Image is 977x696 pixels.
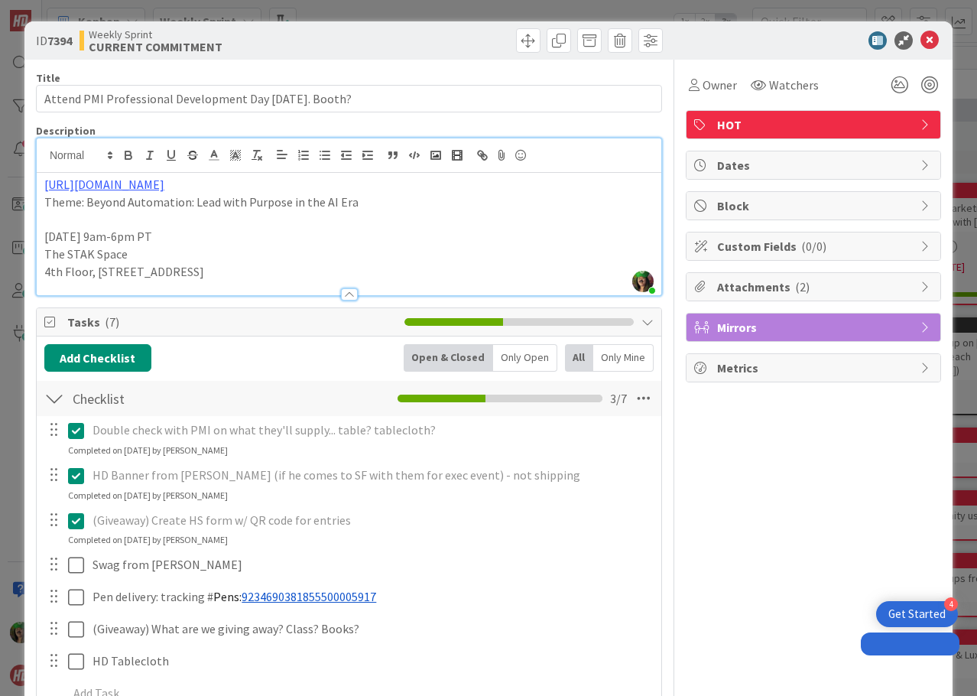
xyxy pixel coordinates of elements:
span: Attachments [717,278,913,296]
span: Custom Fields [717,237,913,255]
div: Completed on [DATE] by [PERSON_NAME] [68,489,228,502]
div: Only Open [493,344,557,372]
p: The STAK Space [44,246,654,263]
label: Title [36,71,60,85]
span: ( 0/0 ) [801,239,826,254]
p: HD Tablecloth [93,652,651,670]
span: ID [36,31,72,50]
span: Description [36,124,96,138]
p: (Giveaway) Create HS form w/ QR code for entries [93,512,651,529]
span: Metrics [717,359,913,377]
span: Mirrors [717,318,913,337]
div: Completed on [DATE] by [PERSON_NAME] [68,533,228,547]
span: Watchers [769,76,819,94]
p: HD Banner from [PERSON_NAME] (if he comes to SF with them for exec event) - not shipping [93,467,651,484]
img: zMbp8UmSkcuFrGHA6WMwLokxENeDinhm.jpg [632,271,654,292]
div: Only Mine [593,344,654,372]
span: Weekly Sprint [89,28,222,41]
div: All [565,344,593,372]
p: Swag from [PERSON_NAME] [93,556,651,574]
input: type card name here... [36,85,662,112]
span: HOT [717,115,913,134]
p: [DATE] 9am-6pm PT [44,228,654,246]
div: 4 [944,597,958,611]
div: Completed on [DATE] by [PERSON_NAME] [68,444,228,457]
span: ( 2 ) [795,279,810,294]
span: 3 / 7 [610,389,627,408]
span: ( 7 ) [105,314,119,330]
span: Dates [717,156,913,174]
span: Tasks [67,313,397,331]
b: CURRENT COMMITMENT [89,41,222,53]
a: 9234690381855500005917 [242,589,376,604]
p: 4th Floor, [STREET_ADDRESS] [44,263,654,281]
span: Pens: [213,589,242,604]
span: Block [717,197,913,215]
div: Open & Closed [404,344,493,372]
p: Double check with PMI on what they'll supply... table? tablecloth? [93,421,651,439]
a: [URL][DOMAIN_NAME] [44,177,164,192]
b: 7394 [47,33,72,48]
span: Owner [703,76,737,94]
p: (Giveaway) What are we giving away? Class? Books? [93,620,651,638]
div: Open Get Started checklist, remaining modules: 4 [876,601,958,627]
div: Get Started [888,607,946,622]
p: Theme: Beyond Automation: Lead with Purpose in the AI Era [44,194,654,211]
input: Add Checklist... [67,385,321,412]
button: Add Checklist [44,344,151,372]
p: Pen delivery: tracking # [93,588,651,606]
